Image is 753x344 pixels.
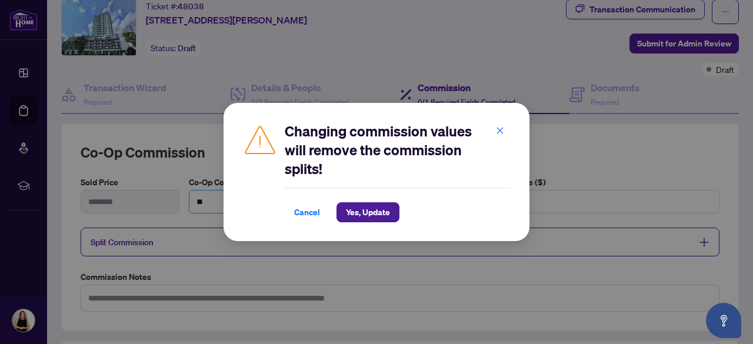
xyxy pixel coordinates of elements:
[346,203,390,222] span: Yes, Update
[242,122,278,157] img: Caution Icon
[285,122,511,178] h2: Changing commission values will remove the commission splits!
[496,126,504,135] span: close
[294,203,320,222] span: Cancel
[706,303,741,338] button: Open asap
[336,202,399,222] button: Yes, Update
[285,202,329,222] button: Cancel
